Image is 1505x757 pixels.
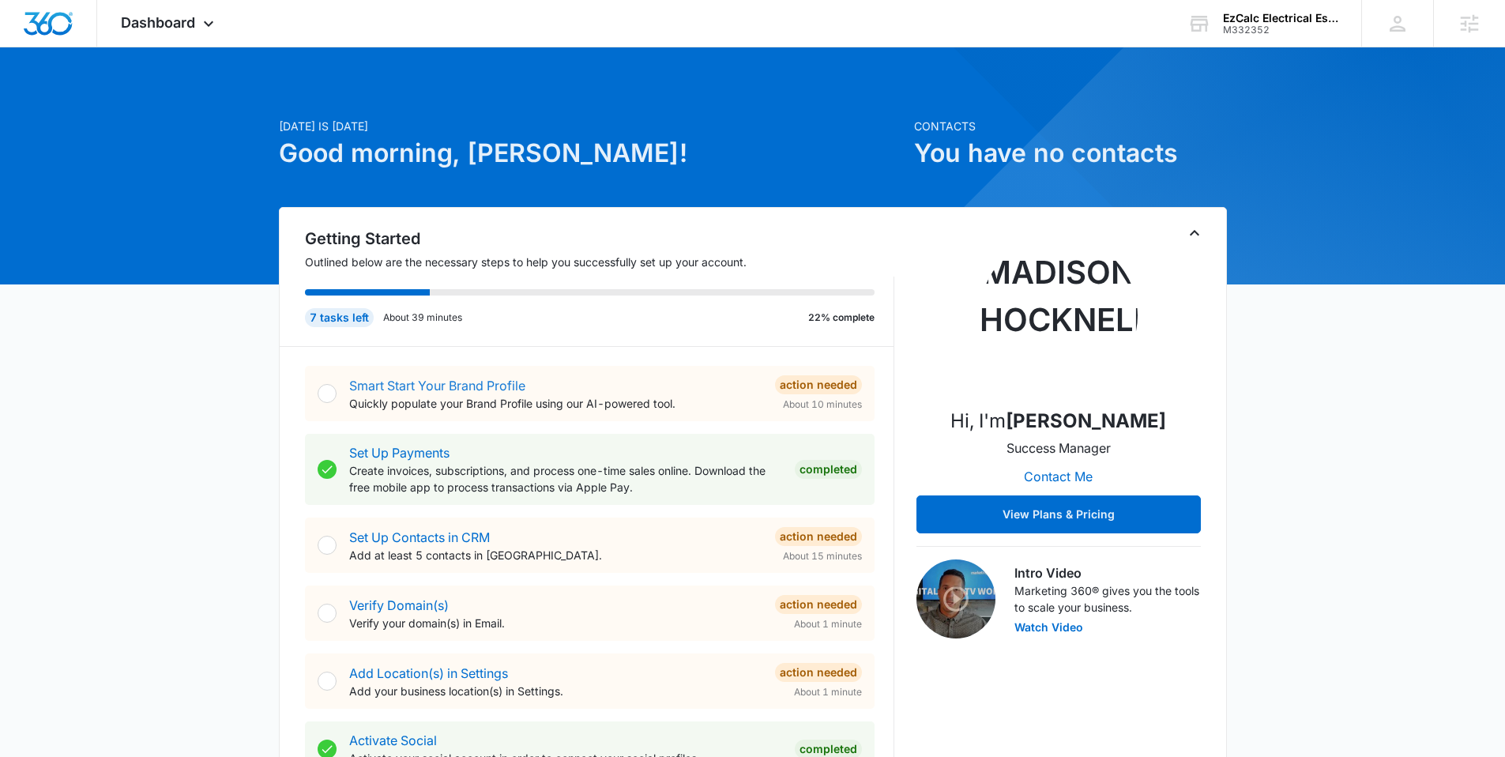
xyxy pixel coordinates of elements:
button: Toggle Collapse [1185,224,1204,243]
div: Action Needed [775,663,862,682]
button: View Plans & Pricing [916,495,1201,533]
span: Dashboard [121,14,195,31]
button: Watch Video [1014,622,1083,633]
img: Intro Video [916,559,995,638]
span: About 1 minute [794,685,862,699]
span: About 1 minute [794,617,862,631]
h3: Intro Video [1014,563,1201,582]
a: Set Up Contacts in CRM [349,529,490,545]
p: Add at least 5 contacts in [GEOGRAPHIC_DATA]. [349,547,762,563]
p: About 39 minutes [383,311,462,325]
p: Marketing 360® gives you the tools to scale your business. [1014,582,1201,616]
div: account id [1223,24,1338,36]
span: About 15 minutes [783,549,862,563]
a: Smart Start Your Brand Profile [349,378,525,394]
div: Action Needed [775,595,862,614]
div: account name [1223,12,1338,24]
span: About 10 minutes [783,397,862,412]
button: Contact Me [1008,458,1108,495]
p: Verify your domain(s) in Email. [349,615,762,631]
p: 22% complete [808,311,875,325]
a: Activate Social [349,733,437,748]
p: Outlined below are the necessary steps to help you successfully set up your account. [305,254,894,270]
p: Add your business location(s) in Settings. [349,683,762,699]
h2: Getting Started [305,227,894,250]
h1: You have no contacts [914,134,1227,172]
div: Action Needed [775,527,862,546]
p: Create invoices, subscriptions, and process one-time sales online. Download the free mobile app t... [349,462,782,495]
a: Set Up Payments [349,445,450,461]
p: Success Manager [1006,439,1111,458]
a: Verify Domain(s) [349,597,449,613]
p: Hi, I'm [950,407,1166,435]
p: [DATE] is [DATE] [279,118,905,134]
div: Completed [795,460,862,479]
h1: Good morning, [PERSON_NAME]! [279,134,905,172]
strong: [PERSON_NAME] [1006,409,1166,432]
div: Action Needed [775,375,862,394]
p: Contacts [914,118,1227,134]
a: Add Location(s) in Settings [349,665,508,681]
div: 7 tasks left [305,308,374,327]
p: Quickly populate your Brand Profile using our AI-powered tool. [349,395,762,412]
img: Madison Hocknell [980,236,1138,394]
